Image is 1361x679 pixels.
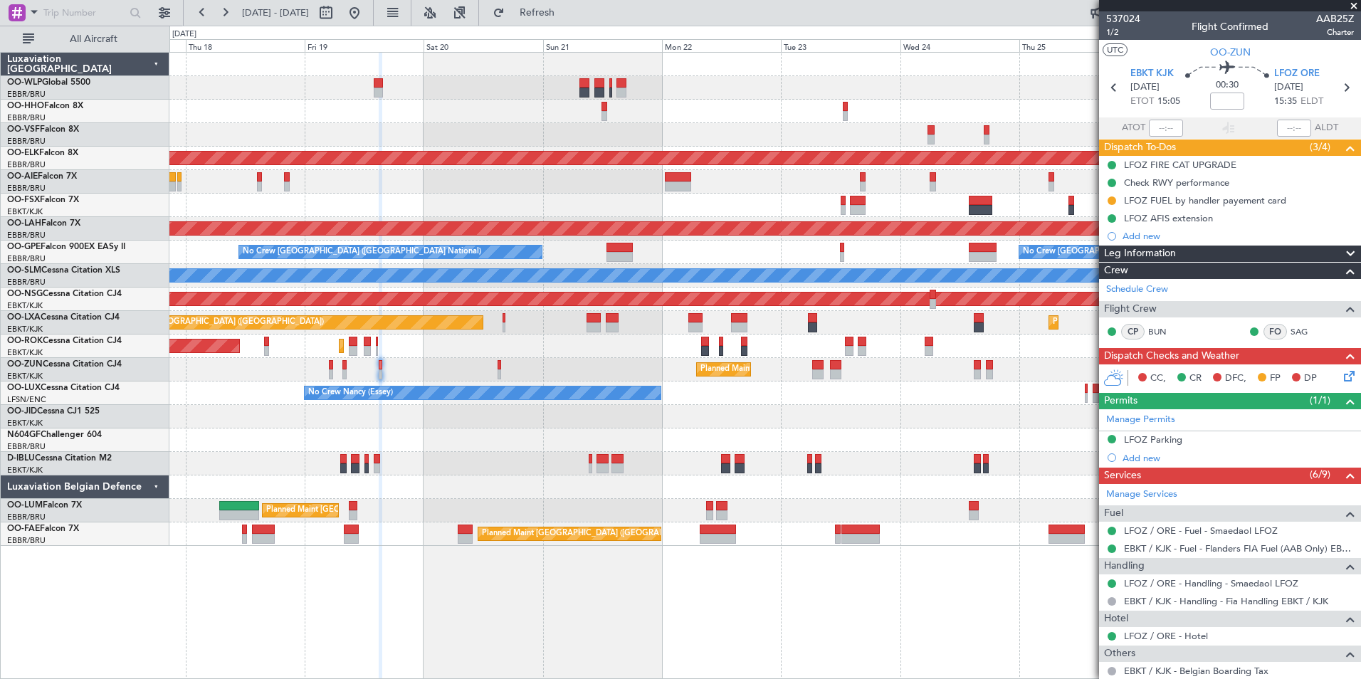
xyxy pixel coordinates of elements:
[1216,78,1239,93] span: 00:30
[1123,230,1354,242] div: Add new
[1121,324,1145,339] div: CP
[7,219,80,228] a: OO-LAHFalcon 7X
[7,535,46,546] a: EBBR/BRU
[7,431,41,439] span: N604GF
[7,501,82,510] a: OO-LUMFalcon 7X
[7,337,122,345] a: OO-ROKCessna Citation CJ4
[7,149,39,157] span: OO-ELK
[43,2,125,23] input: Trip Number
[7,78,42,87] span: OO-WLP
[482,523,740,544] div: Planned Maint [GEOGRAPHIC_DATA] ([GEOGRAPHIC_DATA] National)
[1019,39,1138,52] div: Thu 25
[7,418,43,428] a: EBKT/KJK
[1106,26,1140,38] span: 1/2
[1104,301,1157,317] span: Flight Crew
[7,149,78,157] a: OO-ELKFalcon 8X
[1124,159,1236,171] div: LFOZ FIRE CAT UPGRADE
[7,431,102,439] a: N604GFChallenger 604
[7,253,46,264] a: EBBR/BRU
[1274,80,1303,95] span: [DATE]
[1124,433,1182,446] div: LFOZ Parking
[1310,467,1330,482] span: (6/9)
[7,512,46,522] a: EBBR/BRU
[662,39,781,52] div: Mon 22
[1124,525,1278,537] a: LFOZ / ORE - Fuel - Smaedaol LFOZ
[1123,452,1354,464] div: Add new
[7,125,79,134] a: OO-VSFFalcon 8X
[1104,348,1239,364] span: Dispatch Checks and Weather
[7,277,46,288] a: EBBR/BRU
[1315,121,1338,135] span: ALDT
[242,6,309,19] span: [DATE] - [DATE]
[243,241,481,263] div: No Crew [GEOGRAPHIC_DATA] ([GEOGRAPHIC_DATA] National)
[7,313,41,322] span: OO-LXA
[1106,283,1168,297] a: Schedule Crew
[1104,393,1137,409] span: Permits
[7,219,41,228] span: OO-LAH
[1192,19,1268,34] div: Flight Confirmed
[7,324,43,335] a: EBKT/KJK
[7,525,79,533] a: OO-FAEFalcon 7X
[7,243,41,251] span: OO-GPE
[424,39,542,52] div: Sat 20
[1263,324,1287,339] div: FO
[1316,26,1354,38] span: Charter
[1300,95,1323,109] span: ELDT
[1310,140,1330,154] span: (3/4)
[7,371,43,381] a: EBKT/KJK
[308,382,393,404] div: No Crew Nancy (Essey)
[1148,325,1180,338] a: BUN
[7,290,122,298] a: OO-NSGCessna Citation CJ4
[100,312,324,333] div: Planned Maint [GEOGRAPHIC_DATA] ([GEOGRAPHIC_DATA])
[1189,372,1202,386] span: CR
[1210,45,1251,60] span: OO-ZUN
[1103,43,1128,56] button: UTC
[1104,246,1176,262] span: Leg Information
[7,266,120,275] a: OO-SLMCessna Citation XLS
[7,230,46,241] a: EBBR/BRU
[7,407,100,416] a: OO-JIDCessna CJ1 525
[7,125,40,134] span: OO-VSF
[1124,665,1268,677] a: EBKT / KJK - Belgian Boarding Tax
[7,313,120,322] a: OO-LXACessna Citation CJ4
[186,39,305,52] div: Thu 18
[172,28,196,41] div: [DATE]
[7,441,46,452] a: EBBR/BRU
[7,384,120,392] a: OO-LUXCessna Citation CJ4
[7,407,37,416] span: OO-JID
[1124,577,1298,589] a: LFOZ / ORE - Handling - Smaedaol LFOZ
[1149,120,1183,137] input: --:--
[1130,95,1154,109] span: ETOT
[7,394,46,405] a: LFSN/ENC
[37,34,150,44] span: All Aircraft
[1130,67,1174,81] span: EBKT KJK
[7,360,122,369] a: OO-ZUNCessna Citation CJ4
[7,112,46,123] a: EBBR/BRU
[1291,325,1323,338] a: SAG
[1225,372,1246,386] span: DFC,
[7,360,43,369] span: OO-ZUN
[7,206,43,217] a: EBKT/KJK
[508,8,567,18] span: Refresh
[1310,393,1330,408] span: (1/1)
[900,39,1019,52] div: Wed 24
[1274,67,1320,81] span: LFOZ ORE
[1106,488,1177,502] a: Manage Services
[7,78,90,87] a: OO-WLPGlobal 5500
[7,347,43,358] a: EBKT/KJK
[1124,542,1354,554] a: EBKT / KJK - Fuel - Flanders FIA Fuel (AAB Only) EBKT / KJK
[1023,241,1261,263] div: No Crew [GEOGRAPHIC_DATA] ([GEOGRAPHIC_DATA] National)
[7,159,46,170] a: EBBR/BRU
[1104,558,1145,574] span: Handling
[7,300,43,311] a: EBKT/KJK
[7,102,83,110] a: OO-HHOFalcon 8X
[1124,595,1328,607] a: EBKT / KJK - Handling - Fia Handling EBKT / KJK
[700,359,866,380] div: Planned Maint Kortrijk-[GEOGRAPHIC_DATA]
[7,243,125,251] a: OO-GPEFalcon 900EX EASy II
[1104,505,1123,522] span: Fuel
[266,500,524,521] div: Planned Maint [GEOGRAPHIC_DATA] ([GEOGRAPHIC_DATA] National)
[1124,194,1286,206] div: LFOZ FUEL by handler payement card
[7,290,43,298] span: OO-NSG
[1106,413,1175,427] a: Manage Permits
[1130,80,1160,95] span: [DATE]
